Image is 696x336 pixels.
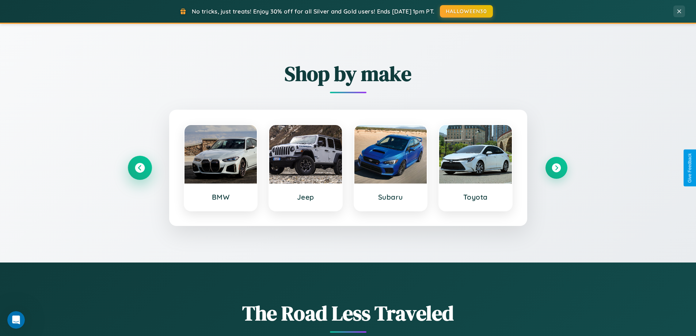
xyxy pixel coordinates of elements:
[192,8,434,15] span: No tricks, just treats! Enjoy 30% off for all Silver and Gold users! Ends [DATE] 1pm PT.
[7,311,25,329] iframe: Intercom live chat
[129,60,567,88] h2: Shop by make
[446,193,505,201] h3: Toyota
[440,5,493,18] button: HALLOWEEN30
[687,153,692,183] div: Give Feedback
[362,193,420,201] h3: Subaru
[277,193,335,201] h3: Jeep
[192,193,250,201] h3: BMW
[129,299,567,327] h1: The Road Less Traveled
